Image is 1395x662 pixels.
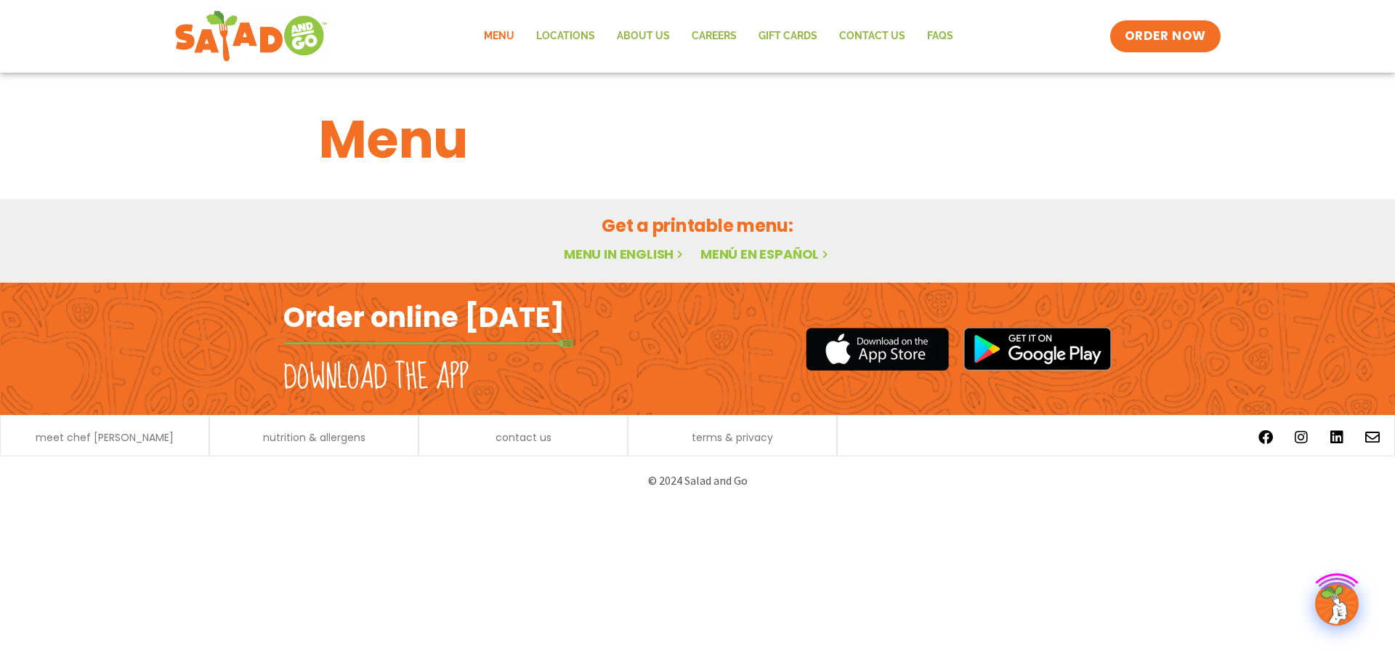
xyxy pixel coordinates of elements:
h1: Menu [319,100,1076,179]
a: About Us [606,20,681,53]
h2: Order online [DATE] [283,299,565,335]
a: GIFT CARDS [748,20,828,53]
img: new-SAG-logo-768×292 [174,7,328,65]
a: meet chef [PERSON_NAME] [36,432,174,443]
span: ORDER NOW [1125,28,1206,45]
img: fork [283,339,574,347]
a: contact us [496,432,551,443]
a: Menu [473,20,525,53]
a: Careers [681,20,748,53]
a: FAQs [916,20,964,53]
h2: Download the app [283,358,469,398]
a: Locations [525,20,606,53]
p: © 2024 Salad and Go [291,471,1104,491]
a: terms & privacy [692,432,773,443]
h2: Get a printable menu: [319,213,1076,238]
a: Contact Us [828,20,916,53]
a: Menu in English [564,245,686,263]
img: appstore [806,326,949,373]
img: google_play [963,327,1112,371]
nav: Menu [473,20,964,53]
a: ORDER NOW [1110,20,1221,52]
a: Menú en español [700,245,831,263]
a: nutrition & allergens [263,432,365,443]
